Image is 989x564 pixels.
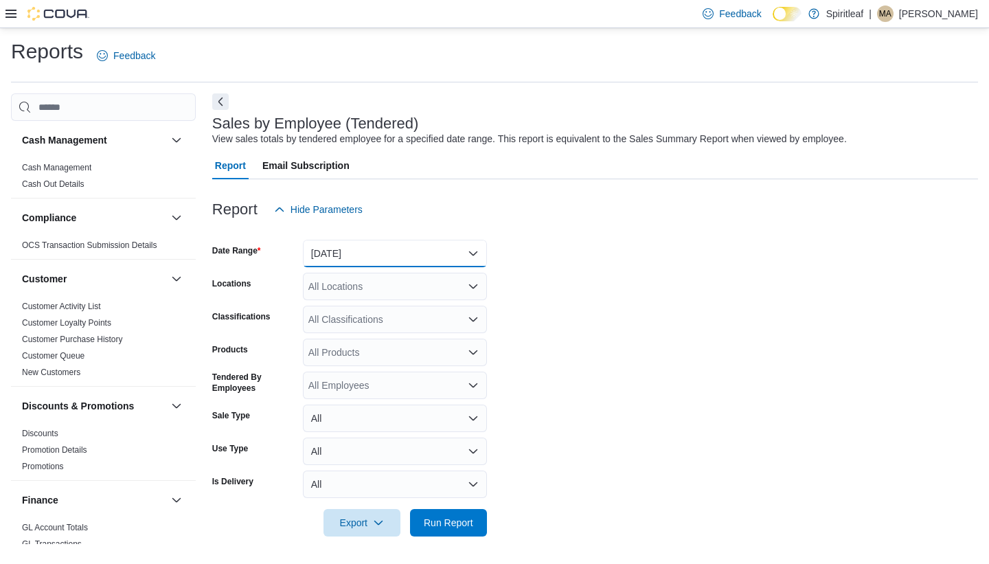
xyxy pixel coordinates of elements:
button: Customer [22,272,166,286]
a: Promotion Details [22,445,87,455]
div: Finance [11,519,196,558]
a: Customer Activity List [22,302,101,311]
span: Customer Activity List [22,301,101,312]
h1: Reports [11,38,83,65]
span: Promotion Details [22,444,87,455]
div: Customer [11,298,196,386]
a: Cash Out Details [22,179,84,189]
label: Use Type [212,443,248,454]
span: Discounts [22,428,58,439]
div: Discounts & Promotions [11,425,196,480]
button: Discounts & Promotions [22,399,166,413]
label: Date Range [212,245,261,256]
button: Run Report [410,509,487,537]
label: Products [212,344,248,355]
a: GL Account Totals [22,523,88,532]
span: Cash Management [22,162,91,173]
button: Customer [168,271,185,287]
button: Open list of options [468,281,479,292]
a: Promotions [22,462,64,471]
span: Customer Purchase History [22,334,123,345]
label: Is Delivery [212,476,253,487]
button: Open list of options [468,347,479,358]
button: Next [212,93,229,110]
input: Dark Mode [773,7,802,21]
button: Finance [22,493,166,507]
span: MA [879,5,891,22]
span: GL Account Totals [22,522,88,533]
div: Mark A [877,5,894,22]
span: Report [215,152,246,179]
div: View sales totals by tendered employee for a specified date range. This report is equivalent to t... [212,132,847,146]
label: Classifications [212,311,271,322]
button: Open list of options [468,314,479,325]
span: Customer Loyalty Points [22,317,111,328]
button: Discounts & Promotions [168,398,185,414]
a: Customer Purchase History [22,335,123,344]
button: Open list of options [468,380,479,391]
button: Compliance [168,210,185,226]
span: GL Transactions [22,539,82,550]
label: Locations [212,278,251,289]
button: Compliance [22,211,166,225]
button: Cash Management [22,133,166,147]
p: | [869,5,872,22]
label: Tendered By Employees [212,372,297,394]
a: Feedback [91,42,161,69]
button: Export [323,509,400,537]
h3: Finance [22,493,58,507]
a: Discounts [22,429,58,438]
span: Customer Queue [22,350,84,361]
p: Spiritleaf [826,5,863,22]
a: Cash Management [22,163,91,172]
h3: Discounts & Promotions [22,399,134,413]
h3: Cash Management [22,133,107,147]
div: Cash Management [11,159,196,198]
p: [PERSON_NAME] [899,5,978,22]
button: [DATE] [303,240,487,267]
button: Finance [168,492,185,508]
button: All [303,471,487,498]
a: Customer Loyalty Points [22,318,111,328]
h3: Compliance [22,211,76,225]
button: Cash Management [168,132,185,148]
button: All [303,405,487,432]
span: OCS Transaction Submission Details [22,240,157,251]
h3: Report [212,201,258,218]
h3: Customer [22,272,67,286]
span: Run Report [424,516,473,530]
span: Export [332,509,392,537]
button: Hide Parameters [269,196,368,223]
span: Email Subscription [262,152,350,179]
h3: Sales by Employee (Tendered) [212,115,419,132]
span: New Customers [22,367,80,378]
span: Feedback [113,49,155,63]
a: GL Transactions [22,539,82,549]
span: Feedback [719,7,761,21]
div: Compliance [11,237,196,259]
a: Customer Queue [22,351,84,361]
span: Hide Parameters [291,203,363,216]
a: OCS Transaction Submission Details [22,240,157,250]
button: All [303,438,487,465]
span: Cash Out Details [22,179,84,190]
label: Sale Type [212,410,250,421]
span: Promotions [22,461,64,472]
a: New Customers [22,368,80,377]
img: Cova [27,7,89,21]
